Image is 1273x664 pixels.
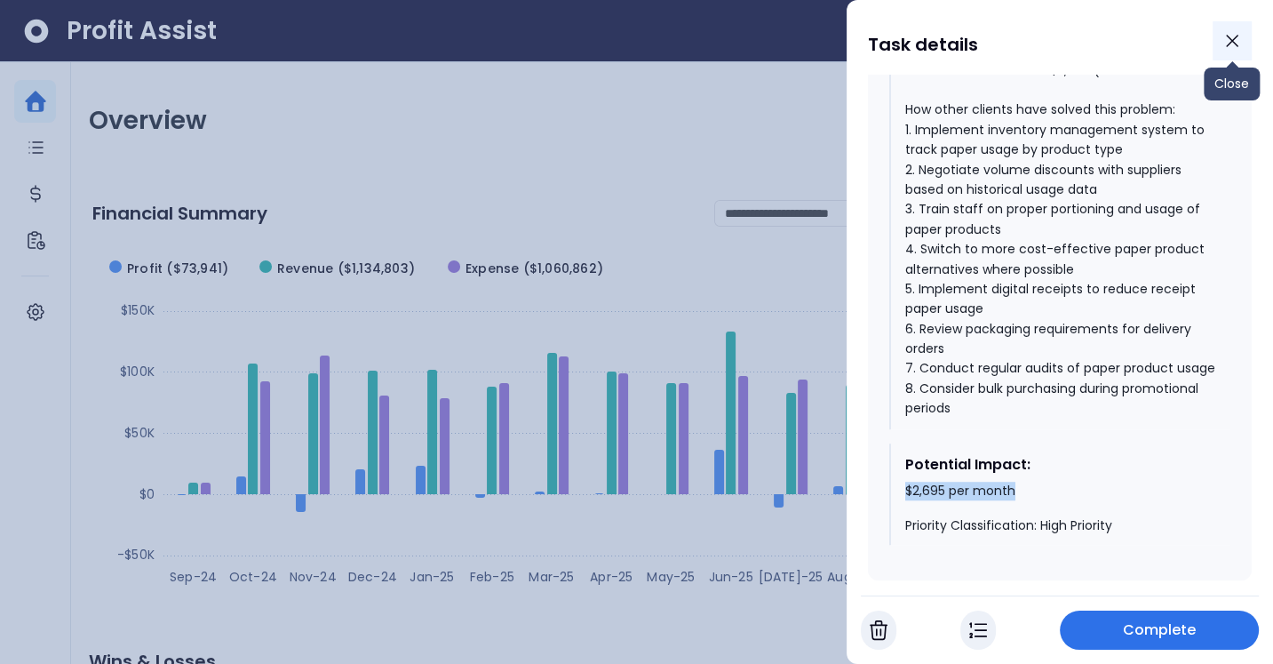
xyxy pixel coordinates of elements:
[905,454,1216,476] div: Potential Impact:
[1213,21,1252,60] button: Close
[1123,620,1197,641] span: Complete
[1204,68,1260,100] div: Close
[870,620,887,641] img: Cancel Task
[868,28,978,60] h1: Task details
[969,620,987,641] img: In Progress
[905,483,1216,535] div: $2,695 per month Priority Classification: High Priority
[1060,611,1259,650] button: Complete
